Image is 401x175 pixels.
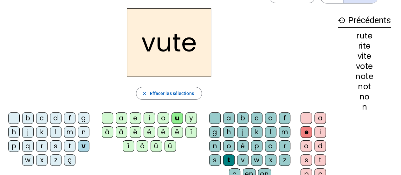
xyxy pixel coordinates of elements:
[338,73,391,80] div: note
[301,154,312,166] div: s
[165,140,176,152] div: ü
[338,83,391,91] div: not
[338,93,391,101] div: no
[223,140,235,152] div: o
[50,126,61,138] div: l
[50,154,61,166] div: z
[301,140,312,152] div: o
[22,126,34,138] div: j
[338,52,391,60] div: vite
[116,126,127,138] div: â
[171,126,183,138] div: ë
[301,126,312,138] div: e
[141,91,147,96] mat-icon: close
[171,112,183,124] div: u
[314,126,326,138] div: i
[338,63,391,70] div: vote
[338,32,391,40] div: rute
[279,154,290,166] div: z
[64,154,75,166] div: ç
[237,154,249,166] div: v
[223,112,235,124] div: a
[185,126,197,138] div: î
[265,112,276,124] div: d
[130,126,141,138] div: è
[22,140,34,152] div: q
[22,112,34,124] div: b
[50,140,61,152] div: s
[144,126,155,138] div: é
[265,140,276,152] div: q
[314,112,326,124] div: a
[237,126,249,138] div: j
[130,112,141,124] div: e
[265,154,276,166] div: x
[116,112,127,124] div: a
[36,140,48,152] div: r
[209,154,221,166] div: s
[8,140,20,152] div: p
[150,90,194,97] span: Effacer les sélections
[64,112,75,124] div: f
[279,112,290,124] div: f
[251,112,262,124] div: c
[36,154,48,166] div: x
[279,126,290,138] div: m
[137,140,148,152] div: ô
[144,112,155,124] div: i
[209,126,221,138] div: g
[50,112,61,124] div: d
[158,126,169,138] div: ê
[223,154,235,166] div: t
[251,126,262,138] div: k
[78,140,89,152] div: v
[158,112,169,124] div: o
[223,126,235,138] div: h
[36,126,48,138] div: k
[209,140,221,152] div: n
[185,112,197,124] div: y
[338,17,346,24] mat-icon: history
[151,140,162,152] div: û
[127,8,211,77] h2: vute
[237,112,249,124] div: b
[136,87,202,100] button: Effacer les sélections
[314,154,326,166] div: t
[265,126,276,138] div: l
[251,154,262,166] div: w
[123,140,134,152] div: ï
[22,154,34,166] div: w
[338,13,391,28] h3: Précédents
[314,140,326,152] div: d
[78,126,89,138] div: n
[338,103,391,111] div: n
[36,112,48,124] div: c
[237,140,249,152] div: é
[279,140,290,152] div: r
[338,42,391,50] div: rite
[8,126,20,138] div: h
[102,126,113,138] div: à
[64,126,75,138] div: m
[64,140,75,152] div: t
[251,140,262,152] div: p
[78,112,89,124] div: g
